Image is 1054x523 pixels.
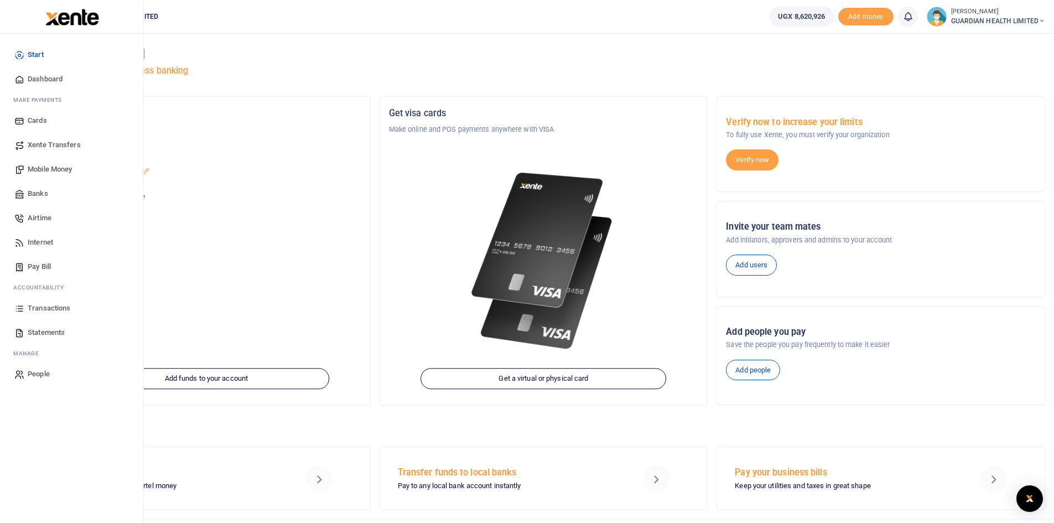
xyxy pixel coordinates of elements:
[9,230,134,255] a: Internet
[838,8,894,26] span: Add money
[726,221,1036,232] h5: Invite your team mates
[9,279,134,296] li: Ac
[9,255,134,279] a: Pay Bill
[398,480,615,492] p: Pay to any local bank account instantly
[951,16,1045,26] span: GUARDIAN HEALTH LIMITED
[726,117,1036,128] h5: Verify now to increase your limits
[28,327,65,338] span: Statements
[9,320,134,345] a: Statements
[51,108,361,119] h5: Organization
[735,467,952,478] h5: Pay your business bills
[927,7,947,27] img: profile-user
[28,213,51,224] span: Airtime
[778,11,825,22] span: UGX 8,620,926
[42,420,1045,432] h4: Make a transaction
[60,467,277,478] h5: Send Mobile Money
[51,151,361,162] h5: Account
[9,43,134,67] a: Start
[9,206,134,230] a: Airtime
[927,7,1045,27] a: profile-user [PERSON_NAME] GUARDIAN HEALTH LIMITED
[9,91,134,108] li: M
[726,255,777,276] a: Add users
[770,7,833,27] a: UGX 8,620,926
[42,65,1045,76] h5: Welcome to better business banking
[28,49,44,60] span: Start
[726,149,778,170] a: Verify now
[9,133,134,157] a: Xente Transfers
[951,7,1045,17] small: [PERSON_NAME]
[466,162,621,361] img: xente-_physical_cards.png
[44,12,99,20] a: logo-small logo-large logo-large
[421,369,667,390] a: Get a virtual or physical card
[726,235,1036,246] p: Add initiators, approvers and admins to your account
[28,261,51,272] span: Pay Bill
[726,339,1036,350] p: Save the people you pay frequently to make it easier
[398,467,615,478] h5: Transfer funds to local banks
[22,283,64,292] span: countability
[380,447,708,510] a: Transfer funds to local banks Pay to any local bank account instantly
[19,349,39,358] span: anage
[765,7,838,27] li: Wallet ballance
[9,362,134,386] a: People
[28,369,50,380] span: People
[1016,485,1043,512] div: Open Intercom Messenger
[42,48,1045,60] h4: Hello [PERSON_NAME]
[9,108,134,133] a: Cards
[838,8,894,26] li: Toup your wallet
[28,74,63,85] span: Dashboard
[51,191,361,203] p: Your current account balance
[726,327,1036,338] h5: Add people you pay
[60,480,277,492] p: MTN mobile money and Airtel money
[45,9,99,25] img: logo-large
[28,303,70,314] span: Transactions
[51,124,361,135] p: GUARDIAN HEALTH LIMITED
[84,369,329,390] a: Add funds to your account
[51,205,361,216] h5: UGX 8,620,926
[42,447,371,510] a: Send Mobile Money MTN mobile money and Airtel money
[51,167,361,178] p: GUARDIAN HEALTH LIMITED
[28,188,48,199] span: Banks
[9,296,134,320] a: Transactions
[9,345,134,362] li: M
[9,157,134,182] a: Mobile Money
[28,164,72,175] span: Mobile Money
[28,139,81,151] span: Xente Transfers
[389,108,699,119] h5: Get visa cards
[19,96,62,104] span: ake Payments
[9,182,134,206] a: Banks
[838,12,894,20] a: Add money
[28,237,53,248] span: Internet
[716,447,1045,510] a: Pay your business bills Keep your utilities and taxes in great shape
[726,360,780,381] a: Add people
[389,124,699,135] p: Make online and POS payments anywhere with VISA
[735,480,952,492] p: Keep your utilities and taxes in great shape
[726,130,1036,141] p: To fully use Xente, you must verify your organization
[28,115,47,126] span: Cards
[9,67,134,91] a: Dashboard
